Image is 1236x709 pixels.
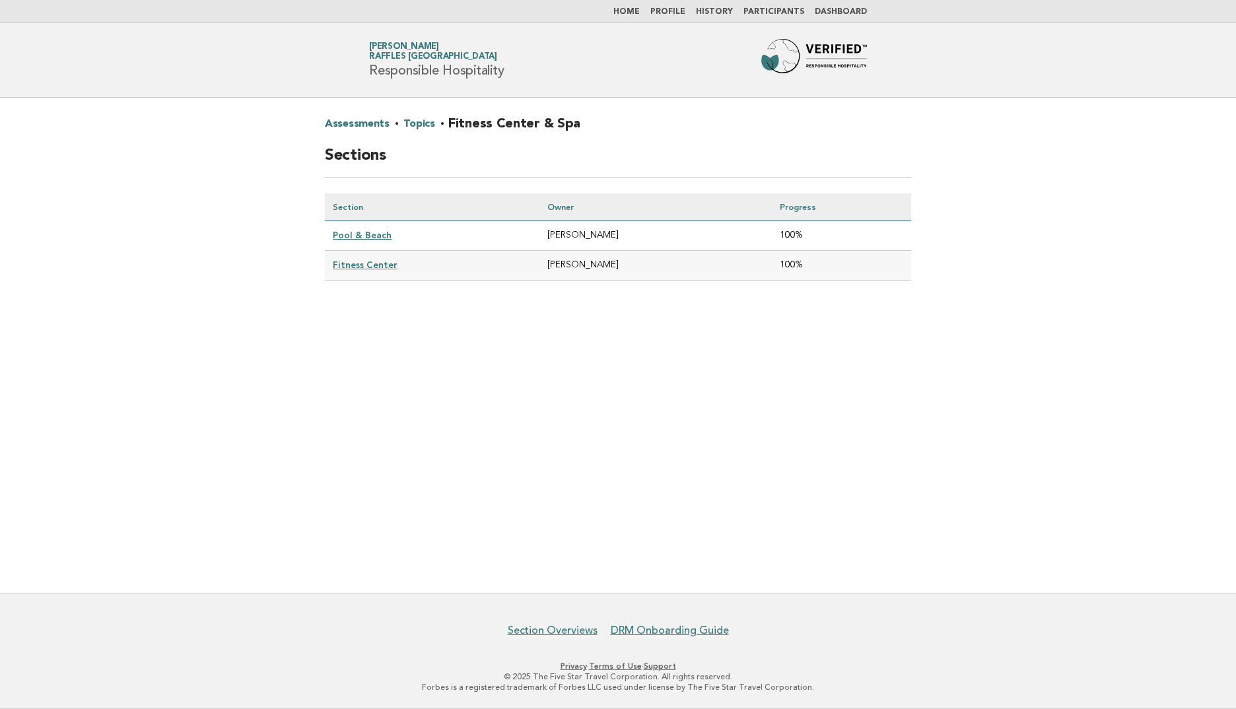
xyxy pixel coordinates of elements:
[539,193,772,221] th: Owner
[333,230,392,240] a: Pool & Beach
[561,661,587,671] a: Privacy
[611,624,729,637] a: DRM Onboarding Guide
[644,661,676,671] a: Support
[369,43,504,77] h1: Responsible Hospitality
[539,221,772,251] td: [PERSON_NAME]
[539,251,772,281] td: [PERSON_NAME]
[333,259,397,270] a: Fitness Center
[772,221,911,251] td: 100%
[214,671,1022,682] p: © 2025 The Five Star Travel Corporation. All rights reserved.
[214,682,1022,692] p: Forbes is a registered trademark of Forbes LLC used under license by The Five Star Travel Corpora...
[589,661,642,671] a: Terms of Use
[508,624,598,637] a: Section Overviews
[369,53,497,61] span: Raffles [GEOGRAPHIC_DATA]
[743,8,804,16] a: Participants
[613,8,640,16] a: Home
[325,114,390,135] a: Assessments
[325,193,539,221] th: Section
[761,39,867,81] img: Forbes Travel Guide
[325,145,911,178] h2: Sections
[650,8,685,16] a: Profile
[815,8,867,16] a: Dashboard
[214,661,1022,671] p: · ·
[772,251,911,281] td: 100%
[369,42,497,61] a: [PERSON_NAME]Raffles [GEOGRAPHIC_DATA]
[772,193,911,221] th: Progress
[403,114,434,135] a: Topics
[325,114,911,145] h2: · · Fitness Center & Spa
[696,8,733,16] a: History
